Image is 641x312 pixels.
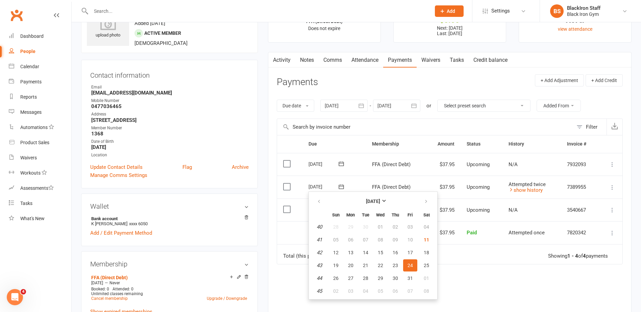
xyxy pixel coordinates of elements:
[87,17,129,39] div: upload photo
[373,272,388,284] button: 29
[467,207,490,213] span: Upcoming
[20,94,37,100] div: Reports
[21,289,26,294] span: 4
[408,250,413,255] span: 17
[302,135,366,153] th: Due
[393,276,398,281] span: 30
[9,120,71,135] a: Automations
[9,89,71,105] a: Reports
[424,288,429,294] span: 08
[408,288,413,294] span: 07
[295,52,319,68] a: Notes
[426,176,461,199] td: $37.95
[561,199,598,222] td: 3540667
[403,259,417,271] button: 24
[424,276,429,281] span: 01
[90,229,152,237] a: Add / Edit Payment Method
[403,285,417,297] button: 07
[426,135,461,153] th: Amount
[91,275,128,280] a: FFA (Direct Debt)
[319,52,347,68] a: Comms
[388,246,402,259] button: 16
[9,181,71,196] a: Assessments
[333,288,339,294] span: 02
[20,140,49,145] div: Product Sales
[561,153,598,176] td: 7932093
[91,281,103,285] span: [DATE]
[90,171,147,179] a: Manage Comms Settings
[268,52,295,68] a: Activity
[20,64,39,69] div: Calendar
[91,152,249,158] div: Location
[363,288,368,294] span: 04
[91,111,249,118] div: Address
[426,153,461,176] td: $37.95
[90,203,249,210] h3: Wallet
[393,263,398,268] span: 23
[333,276,339,281] span: 26
[144,30,181,36] span: Active member
[366,135,426,153] th: Membership
[418,272,435,284] button: 01
[408,212,413,217] small: Friday
[403,272,417,284] button: 31
[418,285,435,297] button: 08
[329,259,343,271] button: 19
[537,100,581,112] button: Added From
[9,44,71,59] a: People
[348,276,353,281] span: 27
[408,276,413,281] span: 31
[91,287,109,291] span: Booked: 0
[408,263,413,268] span: 24
[20,155,37,160] div: Waivers
[424,237,429,242] span: 11
[373,285,388,297] button: 05
[333,250,339,255] span: 12
[90,280,249,286] div: —
[207,296,247,301] a: Upgrade / Downgrade
[348,288,353,294] span: 03
[362,212,369,217] small: Tuesday
[20,170,41,176] div: Workouts
[344,246,358,259] button: 13
[91,98,249,104] div: Mobile Number
[583,253,586,259] strong: 4
[333,263,339,268] span: 19
[134,20,165,26] time: Added [DATE]
[348,263,353,268] span: 20
[509,187,543,193] a: show history
[461,135,502,153] th: Status
[317,250,322,256] em: 42
[309,181,340,192] div: [DATE]
[586,74,623,86] button: + Add Credit
[90,163,143,171] a: Update Contact Details
[9,150,71,165] a: Waivers
[378,276,383,281] span: 29
[567,11,600,17] div: Black Iron Gym
[20,185,54,191] div: Assessments
[20,125,48,130] div: Automations
[366,199,380,204] strong: [DATE]
[426,221,461,244] td: $37.95
[400,25,500,36] p: Next: [DATE] Last: [DATE]
[467,161,490,167] span: Upcoming
[20,109,42,115] div: Messages
[392,212,399,217] small: Thursday
[317,275,322,281] em: 44
[109,281,120,285] span: Never
[317,237,322,243] em: 41
[359,285,373,297] button: 04
[359,246,373,259] button: 14
[363,263,368,268] span: 21
[9,165,71,181] a: Workouts
[91,125,249,131] div: Member Number
[309,159,340,169] div: [DATE]
[9,74,71,89] a: Payments
[20,33,44,39] div: Dashboard
[329,272,343,284] button: 26
[9,59,71,74] a: Calendar
[134,40,188,46] span: [DEMOGRAPHIC_DATA]
[372,184,411,190] span: FFA (Direct Debt)
[91,291,143,296] span: Unlimited classes remaining
[423,212,430,217] small: Saturday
